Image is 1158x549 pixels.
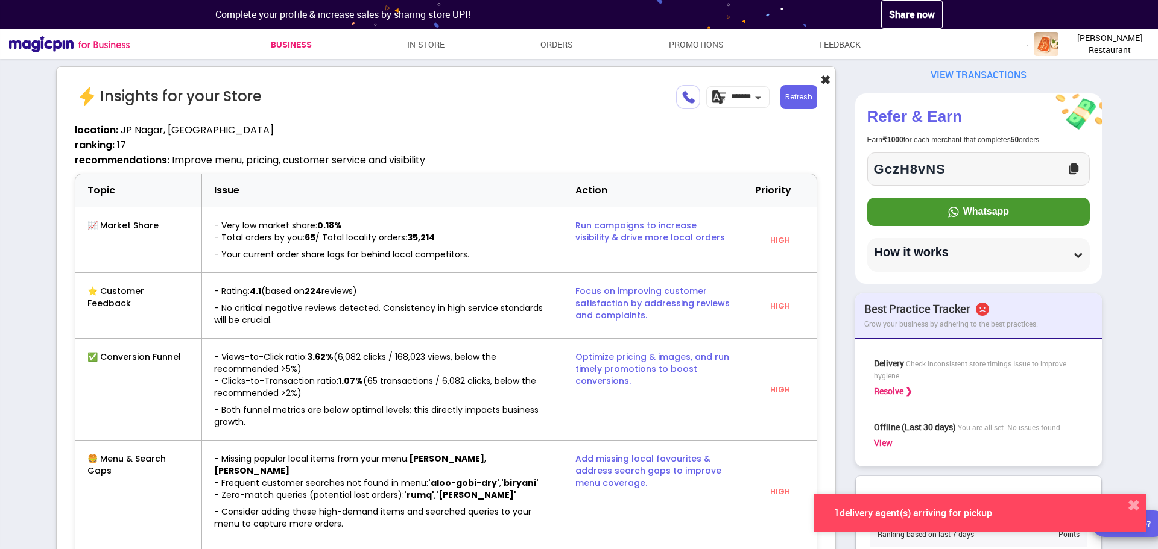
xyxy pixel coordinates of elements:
[214,219,551,243] div: - Very low market share: - Total orders by you: / Total locality orders:
[763,233,797,248] span: High
[1045,78,1117,151] img: image
[75,154,169,168] span: recommendations :
[317,219,342,231] strong: 0.18%
[780,85,817,109] div: Refresh
[575,219,732,243] a: Run campaigns to increase visibility & drive more local orders
[878,529,974,539] div: Ranking based on last 7 days
[563,174,744,207] div: Action
[214,351,551,399] div: - Views-to-Click ratio: (6,082 clicks / 168,023 views, below the recommended >5%) - Clicks-to-Tra...
[864,303,970,315] span: Best Practice Tracker
[75,124,118,137] span: location :
[338,375,363,387] strong: 1.07%
[763,484,797,499] span: High
[875,245,949,259] h3: How it works
[75,207,202,272] div: 📈 Market Share
[819,34,861,55] a: Feedback
[575,453,732,489] a: Add missing local favourites & address search gaps to improve menu coverage.
[889,8,935,22] span: Share now
[214,506,551,530] div: - Consider adding these high-demand items and searched queries to your menu to capture more orders.
[409,453,484,465] strong: [PERSON_NAME]
[958,422,1060,432] span: You are all set. No issues found
[744,174,817,207] div: Priority
[1066,162,1081,177] img: image
[1034,32,1058,56] img: logo
[864,319,1038,328] span: Grow your business by adhering to the best practices.
[575,351,732,387] a: Optimize pricing & images, and run timely promotions to boost conversions.
[404,489,434,501] strong: 'rumq'
[867,135,1090,145] p: Earn for each merchant that completes orders
[214,285,551,297] div: - Rating: (based on reviews)
[202,174,563,207] div: Issue
[867,198,1090,226] button: Whatsapp
[407,231,435,243] strong: 35,214
[1121,494,1146,518] button: close
[214,302,551,326] div: - No critical negative reviews detected. Consistency in high service standards will be crucial.
[75,85,99,109] img: Insights for your Store
[121,124,274,137] span: JP Nagar, [GEOGRAPHIC_DATA]
[307,351,334,363] strong: 3.62%
[75,139,115,152] span: ranking :
[75,273,202,338] div: ⭐ Customer Feedback
[436,489,516,501] strong: '[PERSON_NAME]'
[976,303,989,316] img: heading icon side to title
[271,34,312,55] a: Business
[882,136,903,144] span: ₹1000
[214,248,551,260] div: - Your current order share lags far behind local competitors.
[215,8,470,21] span: Complete your profile & increase sales by sharing store UPI!
[763,382,797,397] span: High
[855,66,1103,84] div: VIEW TRANSACTIONS
[867,105,1090,128] p: Refer & Earn
[1065,32,1155,56] span: [PERSON_NAME] Restaurant
[172,154,425,168] span: Improve menu, pricing, customer service and visibility
[75,441,202,542] div: 🍔 Menu & Search Gaps
[214,453,551,501] div: - Missing popular local items from your menu: , - Frequent customer searches not found in menu: ,...
[540,34,573,55] a: Orders
[575,285,732,321] a: Focus on improving customer satisfaction by addressing reviews and complaints.
[428,477,499,489] strong: 'aloo-gobi-dry'
[501,477,539,489] strong: 'biryani'
[763,298,797,313] span: High
[874,160,946,178] span: GczH8vNS
[874,359,1066,380] span: Check Inconsistent store timings Issue to improve hygiene.
[214,404,551,428] div: - Both funnel metrics are below optimal levels; this directly impacts business growth.
[214,465,289,477] strong: [PERSON_NAME]
[669,34,724,55] a: Promotions
[919,492,943,516] img: trophy.14a8acd4.svg
[75,85,262,109] h3: Insights for your Store
[75,339,202,440] div: ✅ Conversion Funnel
[820,72,831,89] button: ✖
[407,34,445,55] a: In-store
[75,174,202,207] div: Topic
[805,507,1022,519] div: 1 delivery agent(s) arriving for pickup
[305,285,321,297] strong: 224
[250,285,261,297] strong: 4.1
[117,139,126,152] span: 17
[1063,159,1083,179] button: Copy code
[305,231,315,243] strong: 65
[874,433,893,448] button: View
[676,85,700,109] img: Description of the image
[1011,136,1019,144] span: 50
[9,36,130,52] img: Magicpin
[874,421,956,433] span: Offline (Last 30 days)
[874,357,904,369] span: Delivery
[874,381,913,396] button: Resolve ❯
